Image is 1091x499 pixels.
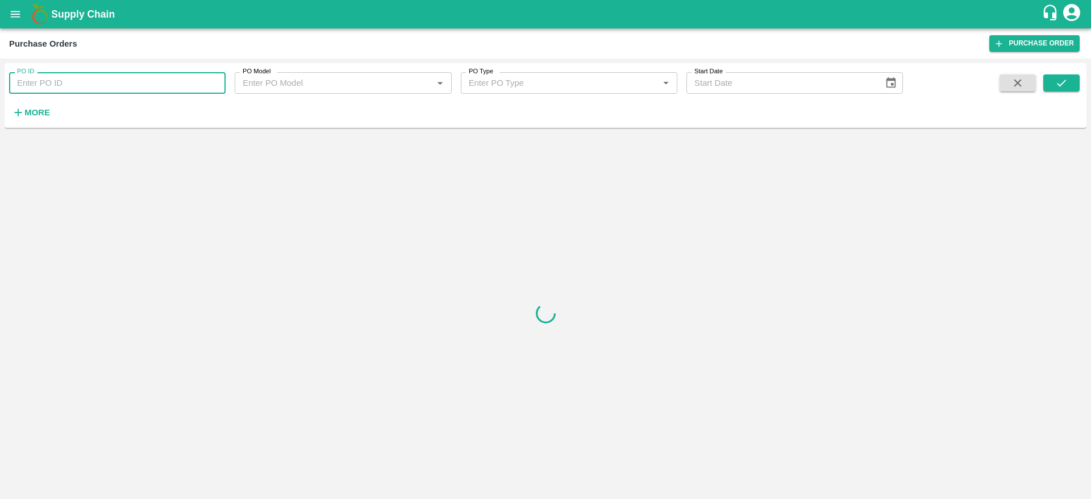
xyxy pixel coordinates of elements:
[51,6,1042,22] a: Supply Chain
[28,3,51,26] img: logo
[469,67,493,76] label: PO Type
[1042,4,1061,24] div: customer-support
[238,76,429,90] input: Enter PO Model
[243,67,271,76] label: PO Model
[659,76,673,90] button: Open
[9,103,53,122] button: More
[989,35,1080,52] a: Purchase Order
[24,108,50,117] strong: More
[880,72,902,94] button: Choose date
[51,9,115,20] b: Supply Chain
[432,76,447,90] button: Open
[1061,2,1082,26] div: account of current user
[464,76,655,90] input: Enter PO Type
[2,1,28,27] button: open drawer
[9,36,77,51] div: Purchase Orders
[17,67,34,76] label: PO ID
[686,72,876,94] input: Start Date
[9,72,226,94] input: Enter PO ID
[694,67,723,76] label: Start Date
